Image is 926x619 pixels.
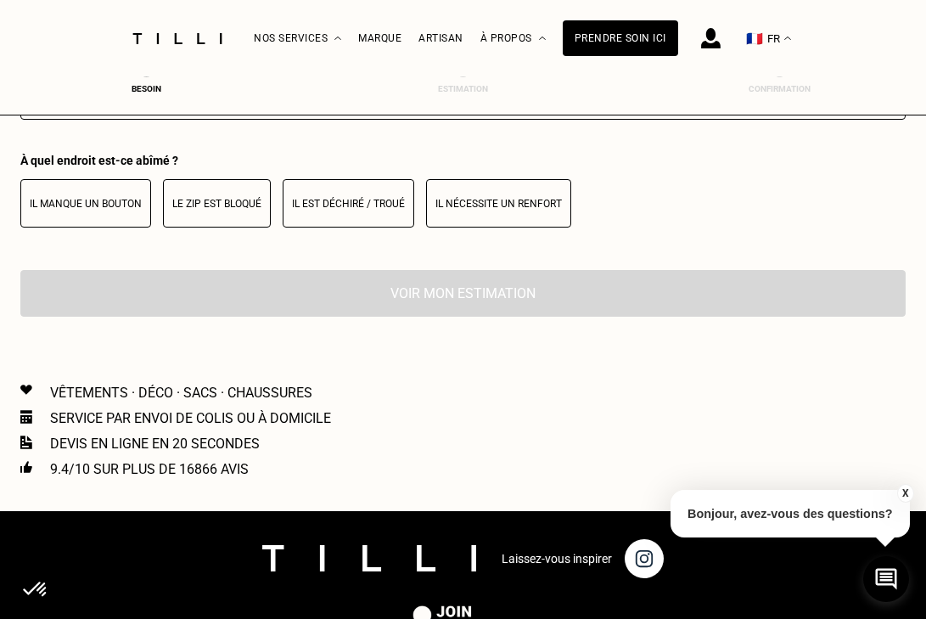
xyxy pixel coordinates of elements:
img: Icon [20,410,32,424]
p: Il manque un bouton [30,198,142,210]
div: Nos services [254,1,341,76]
p: Il nécessite un renfort [435,198,562,210]
div: À propos [480,1,546,76]
a: Artisan [418,32,463,44]
a: Marque [358,32,401,44]
span: 🇫🇷 [746,31,763,47]
p: Le zip est bloqué [172,198,261,210]
div: Besoin [112,84,180,93]
img: Logo du service de couturière Tilli [126,33,228,44]
div: Confirmation [746,84,814,93]
img: Icon [20,385,32,395]
a: Prendre soin ici [563,20,678,56]
img: Icon [20,436,32,449]
img: Menu déroulant à propos [539,37,546,41]
p: Service par envoi de colis ou à domicile [50,410,331,426]
img: Icon [20,461,32,473]
img: logo Tilli [262,545,476,571]
div: Estimation [429,84,497,93]
img: menu déroulant [784,37,791,41]
p: 9.4/10 sur plus de 16866 avis [50,461,249,477]
p: Devis en ligne en 20 secondes [50,436,260,452]
button: Il manque un bouton [20,179,151,228]
p: Vêtements · Déco · Sacs · Chaussures [50,385,312,401]
p: Bonjour, avez-vous des questions? [671,490,910,537]
button: Le zip est bloqué [163,179,271,228]
button: 🇫🇷 FR [738,1,800,76]
img: Menu déroulant [334,37,341,41]
div: À quel endroit est-ce abîmé ? [20,154,906,167]
img: icône connexion [701,28,721,48]
img: page instagram de Tilli une retoucherie à domicile [625,539,664,578]
button: Il est déchiré / troué [283,179,414,228]
button: X [896,484,913,503]
p: Il est déchiré / troué [292,198,405,210]
p: Laissez-vous inspirer [502,552,612,566]
button: Il nécessite un renfort [426,179,571,228]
